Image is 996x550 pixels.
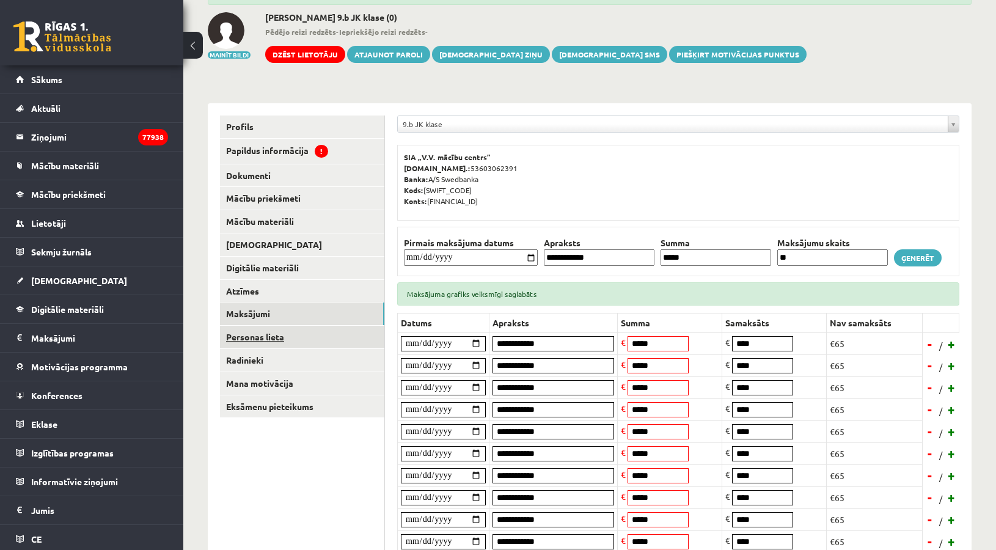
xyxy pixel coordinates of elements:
[404,174,428,184] b: Banka:
[16,439,168,467] a: Izglītības programas
[774,237,891,249] th: Maksājumu skaits
[220,139,384,164] a: Papildus informācija!
[397,282,959,306] div: Maksājuma grafiks veiksmīgi saglabāts
[16,180,168,208] a: Mācību priekšmeti
[16,266,168,295] a: [DEMOGRAPHIC_DATA]
[621,425,626,436] span: €
[16,123,168,151] a: Ziņojumi77938
[946,335,958,353] a: +
[669,46,807,63] a: Piešķirt motivācijas punktus
[621,491,626,502] span: €
[208,12,244,49] img: Meldra Mežvagare
[404,152,491,162] b: SIA „V.V. mācību centrs”
[265,12,807,23] h2: [PERSON_NAME] 9.b JK klase (0)
[16,94,168,122] a: Aktuāli
[725,425,730,436] span: €
[621,535,626,546] span: €
[938,383,944,395] span: /
[16,381,168,409] a: Konferences
[725,447,730,458] span: €
[16,152,168,180] a: Mācību materiāli
[924,356,936,375] a: -
[618,313,722,332] th: Summa
[621,513,626,524] span: €
[657,237,774,249] th: Summa
[924,466,936,485] a: -
[938,515,944,527] span: /
[31,275,127,286] span: [DEMOGRAPHIC_DATA]
[432,46,550,63] a: [DEMOGRAPHIC_DATA] ziņu
[924,400,936,419] a: -
[347,46,430,63] a: Atjaunot paroli
[946,422,958,441] a: +
[938,427,944,439] span: /
[827,464,923,486] td: €65
[621,337,626,348] span: €
[220,257,384,279] a: Digitālie materiāli
[16,295,168,323] a: Digitālie materiāli
[220,187,384,210] a: Mācību priekšmeti
[621,381,626,392] span: €
[398,313,489,332] th: Datums
[946,356,958,375] a: +
[621,403,626,414] span: €
[31,103,60,114] span: Aktuāli
[138,129,168,145] i: 77938
[16,238,168,266] a: Sekmju žurnāls
[827,398,923,420] td: €65
[31,324,168,352] legend: Maksājumi
[31,218,66,229] span: Lietotāji
[31,505,54,516] span: Jumis
[31,160,99,171] span: Mācību materiāli
[404,185,423,195] b: Kods:
[220,116,384,138] a: Profils
[220,233,384,256] a: [DEMOGRAPHIC_DATA]
[621,469,626,480] span: €
[16,410,168,438] a: Eklase
[946,510,958,529] a: +
[398,116,959,132] a: 9.b JK klase
[827,486,923,508] td: €65
[827,354,923,376] td: €65
[827,376,923,398] td: €65
[894,249,942,266] a: Ģenerēt
[621,359,626,370] span: €
[621,447,626,458] span: €
[31,246,92,257] span: Sekmju žurnāls
[924,510,936,529] a: -
[725,359,730,370] span: €
[220,280,384,302] a: Atzīmes
[401,237,541,249] th: Pirmais maksājuma datums
[16,209,168,237] a: Lietotāji
[220,326,384,348] a: Personas lieta
[722,313,827,332] th: Samaksāts
[220,302,384,325] a: Maksājumi
[725,469,730,480] span: €
[31,189,106,200] span: Mācību priekšmeti
[31,123,168,151] legend: Ziņojumi
[946,488,958,507] a: +
[489,313,618,332] th: Apraksts
[946,466,958,485] a: +
[16,65,168,94] a: Sākums
[938,537,944,549] span: /
[265,27,336,37] b: Pēdējo reizi redzēts
[924,335,936,353] a: -
[31,476,118,487] span: Informatīvie ziņojumi
[541,237,657,249] th: Apraksts
[946,444,958,463] a: +
[938,405,944,417] span: /
[404,196,427,206] b: Konts:
[827,313,923,332] th: Nav samaksāts
[404,163,471,173] b: [DOMAIN_NAME].:
[827,442,923,464] td: €65
[315,145,328,158] span: !
[31,447,114,458] span: Izglītības programas
[924,422,936,441] a: -
[220,372,384,395] a: Mana motivācija
[924,488,936,507] a: -
[938,471,944,483] span: /
[827,420,923,442] td: €65
[16,324,168,352] a: Maksājumi
[339,27,425,37] b: Iepriekšējo reizi redzēts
